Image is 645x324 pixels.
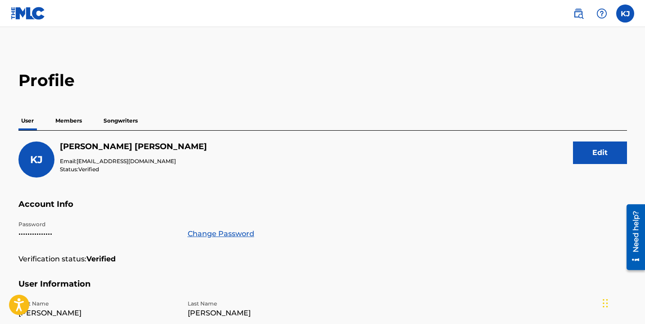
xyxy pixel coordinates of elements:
img: MLC Logo [11,7,45,20]
p: Password [18,220,177,228]
img: search [573,8,584,19]
p: User [18,111,36,130]
p: Status: [60,165,207,173]
p: Members [53,111,85,130]
h5: Account Info [18,199,627,220]
p: Last Name [188,300,346,308]
div: Drag [603,290,608,317]
button: Edit [573,141,627,164]
span: KJ [30,154,43,166]
span: Verified [78,166,99,173]
div: User Menu [616,5,634,23]
p: [PERSON_NAME] [188,308,346,319]
span: [EMAIL_ADDRESS][DOMAIN_NAME] [77,158,176,164]
p: ••••••••••••••• [18,228,177,239]
p: Email: [60,157,207,165]
p: Songwriters [101,111,140,130]
p: Verification status: [18,254,86,265]
h5: User Information [18,279,627,300]
h2: Profile [18,70,627,91]
a: Change Password [188,228,254,239]
strong: Verified [86,254,116,265]
img: help [596,8,607,19]
p: [PERSON_NAME] [18,308,177,319]
p: First Name [18,300,177,308]
div: Help [593,5,611,23]
iframe: Chat Widget [600,281,645,324]
iframe: Resource Center [620,201,645,274]
a: Public Search [569,5,587,23]
h5: Kameron Jones [60,141,207,152]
